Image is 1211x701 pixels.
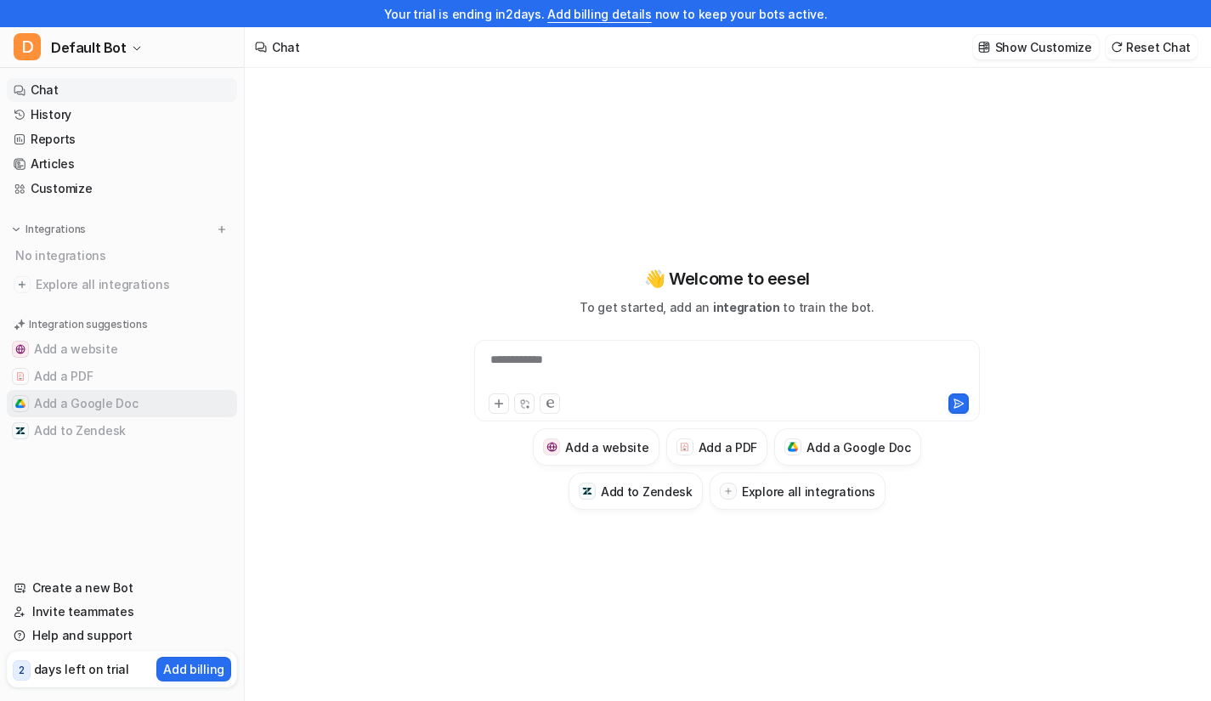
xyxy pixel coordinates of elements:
p: To get started, add an to train the bot. [580,298,874,316]
h3: Add a PDF [699,438,757,456]
a: Reports [7,127,237,151]
img: Add a website [546,442,557,453]
img: Add to Zendesk [582,486,593,497]
img: reset [1111,41,1123,54]
a: Customize [7,177,237,201]
button: Explore all integrations [710,472,886,510]
p: days left on trial [34,660,129,678]
p: Add billing [163,660,224,678]
img: customize [978,41,990,54]
button: Add a PDFAdd a PDF [666,428,767,466]
p: 2 [19,663,25,678]
p: Integration suggestions [29,317,147,332]
a: Create a new Bot [7,576,237,600]
button: Integrations [7,221,91,238]
button: Add to ZendeskAdd to Zendesk [7,417,237,444]
span: integration [713,300,780,314]
img: Add a website [15,344,25,354]
p: 👋 Welcome to eesel [644,266,810,291]
a: Help and support [7,624,237,647]
img: expand menu [10,223,22,235]
div: Chat [272,38,300,56]
button: Add a websiteAdd a website [7,336,237,363]
p: Integrations [25,223,86,236]
a: Explore all integrations [7,273,237,297]
div: No integrations [10,241,237,269]
span: Explore all integrations [36,271,230,298]
button: Add a Google DocAdd a Google Doc [774,428,921,466]
button: Add a Google DocAdd a Google Doc [7,390,237,417]
button: Add a websiteAdd a website [533,428,659,466]
a: History [7,103,237,127]
a: Add billing details [547,7,652,21]
h3: Add a website [565,438,648,456]
h3: Add a Google Doc [806,438,911,456]
a: Invite teammates [7,600,237,624]
a: Articles [7,152,237,176]
button: Add a PDFAdd a PDF [7,363,237,390]
img: menu_add.svg [216,223,228,235]
img: Add to Zendesk [15,426,25,436]
button: Show Customize [973,35,1099,59]
img: Add a PDF [679,442,690,452]
img: Add a PDF [15,371,25,382]
img: explore all integrations [14,276,31,293]
span: D [14,33,41,60]
h3: Add to Zendesk [601,483,693,500]
img: Add a Google Doc [15,399,25,409]
button: Reset Chat [1106,35,1197,59]
button: Add to ZendeskAdd to Zendesk [569,472,703,510]
h3: Explore all integrations [742,483,875,500]
a: Chat [7,78,237,102]
img: Add a Google Doc [788,442,799,452]
span: Default Bot [51,36,127,59]
p: Show Customize [995,38,1092,56]
button: Add billing [156,657,231,681]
